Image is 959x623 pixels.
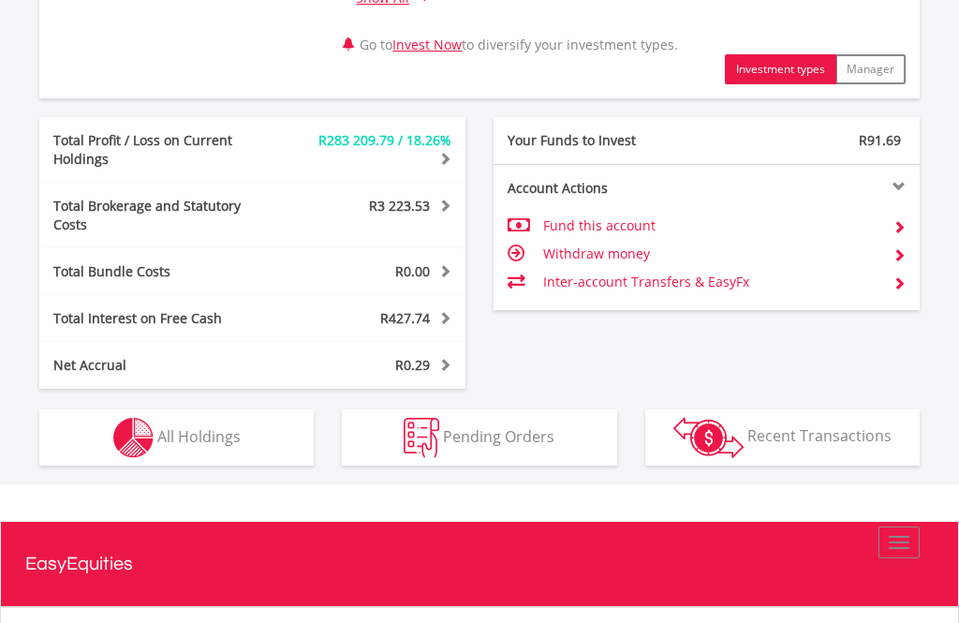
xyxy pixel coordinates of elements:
[494,132,707,151] div: Your Funds to Invest
[395,357,430,375] span: R0.29
[404,419,439,459] img: pending_instructions-wht.png
[342,410,616,467] button: Pending Orders
[39,263,288,282] div: Total Bundle Costs
[645,410,920,467] button: Recent Transactions
[392,37,462,54] a: Invest Now
[39,357,288,376] div: Net Accrual
[39,198,288,235] div: Total Brokerage and Statutory Costs
[494,180,707,199] div: Account Actions
[747,426,892,447] span: Recent Transactions
[39,410,314,467] button: All Holdings
[725,55,836,85] button: Investment types
[369,198,430,215] span: R3 223.53
[318,132,451,150] span: R283 209.79 / 18.26%
[380,310,430,328] span: R427.74
[39,310,288,329] div: Total Interest on Free Cash
[543,213,884,241] td: Fund this account
[157,426,241,447] span: All Holdings
[25,523,934,607] a: EasyEquities
[673,418,744,459] img: transactions-zar-wht.png
[443,426,554,447] span: Pending Orders
[859,132,901,150] span: R91.69
[835,55,906,85] button: Manager
[113,419,154,459] img: holdings-wht.png
[39,132,288,170] div: Total Profit / Loss on Current Holdings
[543,269,884,297] td: Inter-account Transfers & EasyFx
[543,241,884,269] td: Withdraw money
[395,263,430,281] span: R0.00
